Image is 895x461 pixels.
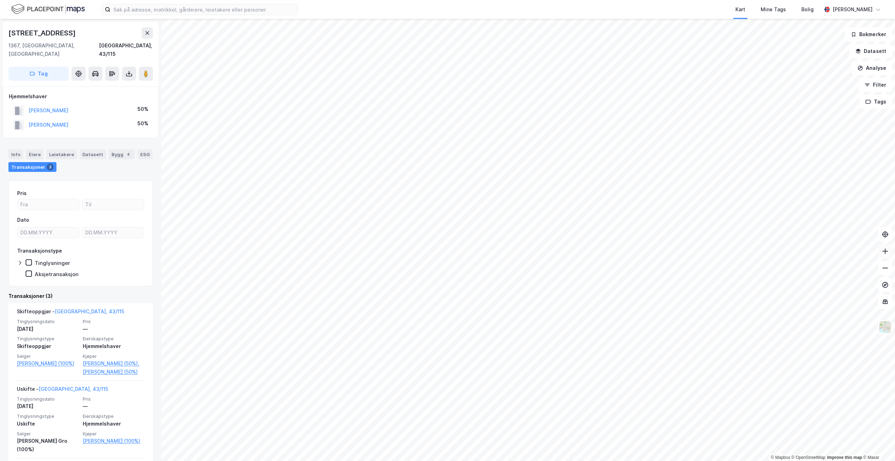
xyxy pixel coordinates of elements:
div: Mine Tags [761,5,786,14]
div: — [83,402,144,410]
div: Kart [735,5,745,14]
span: Kjøper [83,431,144,437]
div: Skifteoppgjør [17,342,79,350]
div: Uskifte - [17,385,108,396]
div: [DATE] [17,325,79,333]
div: [PERSON_NAME] [833,5,873,14]
span: Selger [17,353,79,359]
div: 1367, [GEOGRAPHIC_DATA], [GEOGRAPHIC_DATA] [8,41,99,58]
div: [PERSON_NAME] Gro (100%) [17,437,79,454]
div: 50% [137,119,148,128]
button: Datasett [849,44,892,58]
img: logo.f888ab2527a4732fd821a326f86c7f29.svg [11,3,85,15]
div: Transaksjonstype [17,247,62,255]
span: Tinglysningstype [17,336,79,342]
a: Mapbox [771,455,790,460]
div: 3 [47,163,54,171]
a: [PERSON_NAME] (50%) [83,368,144,376]
div: Bolig [801,5,814,14]
span: Eierskapstype [83,336,144,342]
span: Pris [83,396,144,402]
div: Datasett [80,149,106,159]
input: Søk på adresse, matrikkel, gårdeiere, leietakere eller personer [110,4,298,15]
a: [PERSON_NAME] (100%) [17,359,79,368]
div: — [83,325,144,333]
iframe: Chat Widget [860,427,895,461]
input: DD.MM.YYYY [18,227,79,238]
input: Til [82,199,144,210]
div: Kontrollprogram for chat [860,427,895,461]
div: Pris [17,189,27,198]
a: [PERSON_NAME] (50%), [83,359,144,368]
div: Uskifte [17,420,79,428]
a: [PERSON_NAME] (100%) [83,437,144,445]
div: 50% [137,105,148,113]
input: DD.MM.YYYY [82,227,144,238]
div: Info [8,149,23,159]
span: Tinglysningsdato [17,319,79,325]
button: Analyse [852,61,892,75]
span: Tinglysningsdato [17,396,79,402]
input: Fra [18,199,79,210]
div: Dato [17,216,29,224]
span: Kjøper [83,353,144,359]
button: Bokmerker [845,27,892,41]
a: [GEOGRAPHIC_DATA], 43/115 [55,308,124,314]
div: [STREET_ADDRESS] [8,27,77,39]
div: Aksjetransaksjon [35,271,79,278]
div: 4 [125,151,132,158]
a: [GEOGRAPHIC_DATA], 43/115 [39,386,108,392]
span: Tinglysningstype [17,413,79,419]
div: Hjemmelshaver [83,420,144,428]
a: Improve this map [827,455,862,460]
button: Tag [8,67,69,81]
div: [GEOGRAPHIC_DATA], 43/115 [99,41,153,58]
div: Leietakere [46,149,77,159]
div: Transaksjoner (3) [8,292,153,300]
span: Eierskapstype [83,413,144,419]
span: Selger [17,431,79,437]
div: Tinglysninger [35,260,70,266]
span: Pris [83,319,144,325]
a: OpenStreetMap [792,455,826,460]
button: Filter [859,78,892,92]
div: Bygg [109,149,135,159]
div: Transaksjoner [8,162,56,172]
div: ESG [137,149,153,159]
div: Hjemmelshaver [9,92,153,101]
div: Hjemmelshaver [83,342,144,350]
div: Skifteoppgjør - [17,307,124,319]
div: Eiere [26,149,43,159]
img: Z [879,320,892,334]
div: [DATE] [17,402,79,410]
button: Tags [860,95,892,109]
